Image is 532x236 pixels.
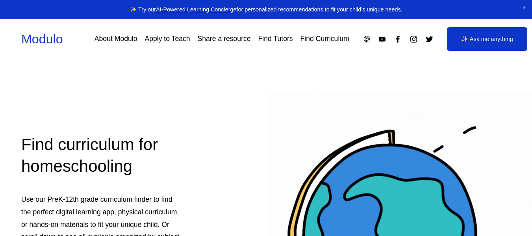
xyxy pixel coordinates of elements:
a: Instagram [410,35,418,43]
a: AI-Powered Learning Concierge [156,6,236,13]
a: Facebook [394,35,402,43]
a: YouTube [378,35,386,43]
a: Apply to Teach [145,32,190,46]
a: Share a resource [198,32,251,46]
a: Modulo [21,32,63,46]
a: ✨ Ask me anything [447,27,527,51]
h2: Find curriculum for homeschooling [21,134,182,177]
a: About Modulo [95,32,137,46]
a: Apple Podcasts [363,35,371,43]
a: Find Tutors [258,32,293,46]
a: Twitter [425,35,434,43]
a: Find Curriculum [300,32,349,46]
